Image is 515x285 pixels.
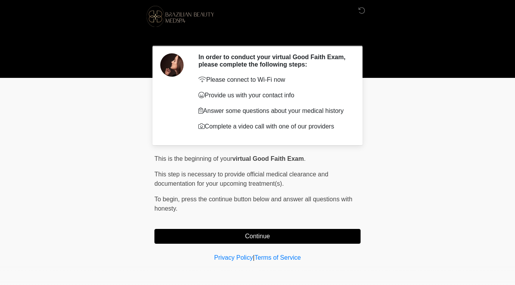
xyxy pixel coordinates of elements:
[154,229,361,244] button: Continue
[154,171,328,187] span: This step is necessary to provide official medical clearance and documentation for your upcoming ...
[254,254,301,261] a: Terms of Service
[154,196,352,212] span: press the continue button below and answer all questions with honesty.
[198,53,349,68] h2: In order to conduct your virtual Good Faith Exam, please complete the following steps:
[198,122,349,131] p: Complete a video call with one of our providers
[253,254,254,261] a: |
[198,91,349,100] p: Provide us with your contact info
[198,75,349,84] p: Please connect to Wi-Fi now
[232,155,304,162] strong: virtual Good Faith Exam
[149,28,366,42] h1: ‎ ‎ ‎
[154,155,232,162] span: This is the beginning of your
[214,254,253,261] a: Privacy Policy
[154,196,181,202] span: To begin,
[160,53,184,77] img: Agent Avatar
[304,155,305,162] span: .
[147,6,214,27] img: Brazilian Beauty Medspa Logo
[198,106,349,116] p: Answer some questions about your medical history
